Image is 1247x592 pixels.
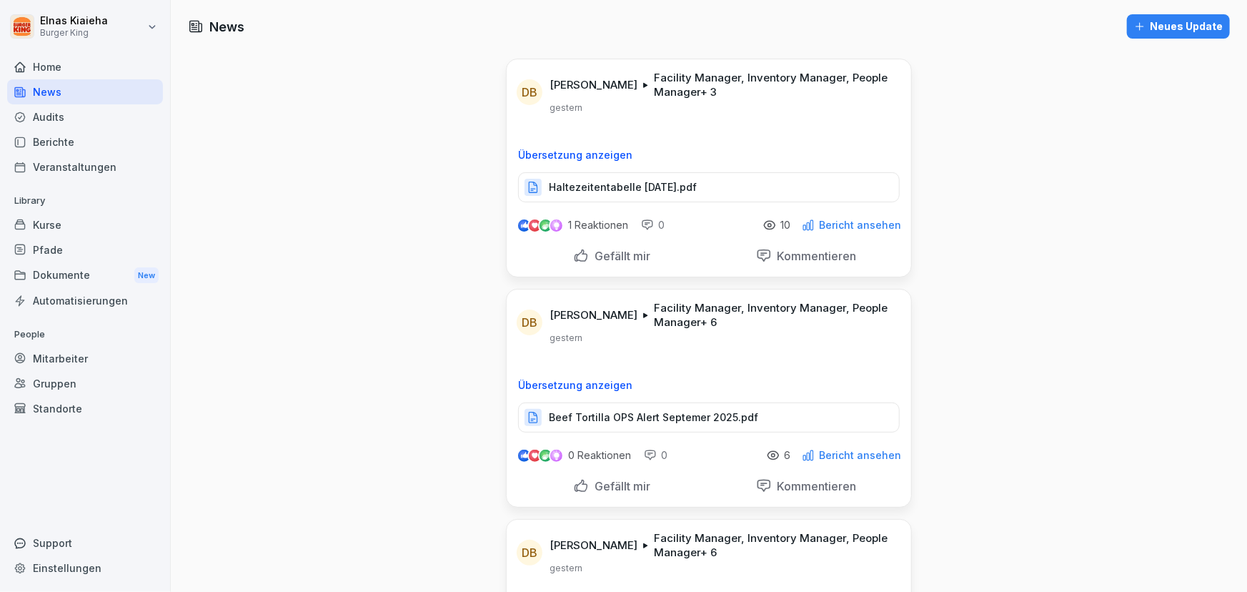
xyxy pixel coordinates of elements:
[772,249,857,263] p: Kommentieren
[550,449,562,462] img: inspiring
[7,396,163,421] a: Standorte
[550,332,582,344] p: gestern
[7,154,163,179] a: Veranstaltungen
[654,531,894,560] p: Facility Manager, Inventory Manager, People Manager + 6
[540,450,552,462] img: celebrate
[40,28,108,38] p: Burger King
[550,102,582,114] p: gestern
[518,149,900,161] p: Übersetzung anzeigen
[7,323,163,346] p: People
[819,450,901,461] p: Bericht ansehen
[7,237,163,262] a: Pfade
[7,54,163,79] a: Home
[517,540,542,566] div: DB
[819,219,901,231] p: Bericht ansehen
[549,410,758,425] p: Beef Tortilla OPS Alert Septemer 2025.pdf
[517,79,542,105] div: DB
[780,219,790,231] p: 10
[7,262,163,289] div: Dokumente
[530,450,540,461] img: love
[654,71,894,99] p: Facility Manager, Inventory Manager, People Manager + 3
[644,448,667,463] div: 0
[209,17,244,36] h1: News
[568,219,628,231] p: 1 Reaktionen
[517,310,542,335] div: DB
[40,15,108,27] p: Elnas Kiaieha
[549,180,697,194] p: Haltezeitentabelle [DATE].pdf
[530,220,540,231] img: love
[589,479,650,493] p: Gefällt mir
[7,212,163,237] a: Kurse
[568,450,631,461] p: 0 Reaktionen
[7,531,163,556] div: Support
[7,346,163,371] a: Mitarbeiter
[7,189,163,212] p: Library
[7,79,163,104] a: News
[641,218,665,232] div: 0
[1127,14,1230,39] button: Neues Update
[1134,19,1223,34] div: Neues Update
[550,538,637,553] p: [PERSON_NAME]
[518,184,900,199] a: Haltezeitentabelle [DATE].pdf
[772,479,857,493] p: Kommentieren
[784,450,790,461] p: 6
[550,563,582,574] p: gestern
[7,129,163,154] a: Berichte
[7,262,163,289] a: DokumenteNew
[7,288,163,313] a: Automatisierungen
[654,301,894,330] p: Facility Manager, Inventory Manager, People Manager + 6
[134,267,159,284] div: New
[518,380,900,391] p: Übersetzung anzeigen
[519,450,530,461] img: like
[550,78,637,92] p: [PERSON_NAME]
[540,219,552,232] img: celebrate
[589,249,650,263] p: Gefällt mir
[518,415,900,429] a: Beef Tortilla OPS Alert Septemer 2025.pdf
[7,371,163,396] a: Gruppen
[550,219,562,232] img: inspiring
[550,308,637,322] p: [PERSON_NAME]
[519,219,530,231] img: like
[7,104,163,129] a: Audits
[7,556,163,581] a: Einstellungen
